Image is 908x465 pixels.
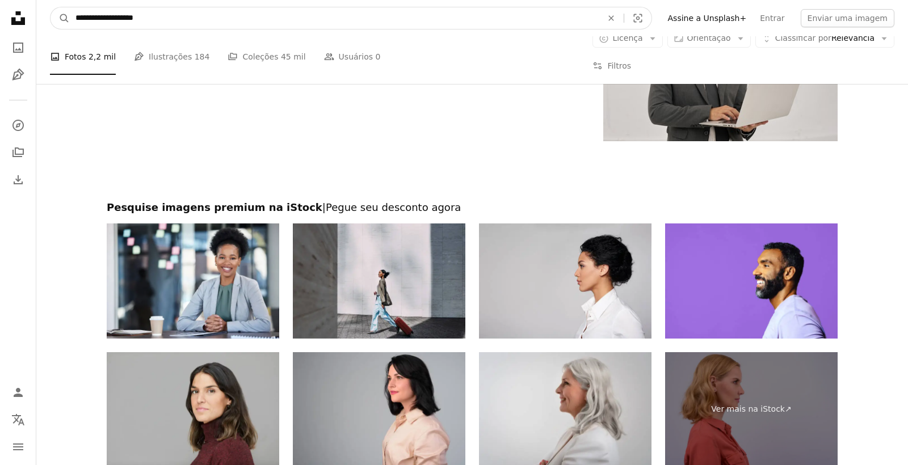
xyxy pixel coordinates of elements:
button: Enviar uma imagem [801,9,894,27]
span: Classificar por [775,33,831,43]
a: Assine a Unsplash+ [661,9,754,27]
a: Explorar [7,114,30,137]
span: Licença [612,33,642,43]
span: 184 [195,50,210,63]
button: Pesquisa visual [624,7,651,29]
button: Limpar [599,7,624,29]
a: Início — Unsplash [7,7,30,32]
button: Pesquise na Unsplash [51,7,70,29]
button: Idioma [7,408,30,431]
a: Entrar [753,9,791,27]
span: Orientação [687,33,731,43]
span: | Pegue seu desconto agora [322,201,461,213]
span: Relevância [775,33,875,44]
a: Ilustrações [7,64,30,86]
img: Mulher confiante andando com mala vermelha no ambiente urbano moderno [293,223,465,339]
button: Orientação [667,29,751,48]
span: 0 [376,50,381,63]
button: Licença [592,29,662,48]
img: Retrato empresarial feliz da mulher negra planejando projeto de empresa, metas e carreira de gest... [107,223,279,339]
button: Menu [7,436,30,458]
a: Histórico de downloads [7,168,30,191]
a: Coleções 45 mil [228,39,305,75]
button: Classificar porRelevância [755,29,894,48]
a: Coleções [7,141,30,164]
a: Usuários 0 [324,39,381,75]
a: Fotos [7,36,30,59]
img: Detalhe perfil de Mulher de negócios olhando para a proa [479,223,651,339]
a: Ilustrações 184 [134,39,209,75]
form: Pesquise conteúdo visual em todo o site [50,7,652,29]
button: Filtros [592,48,631,84]
h2: Pesquise imagens premium na iStock [107,201,838,214]
span: 45 mil [281,50,306,63]
img: perfil retrato de uma bela sorrindo homem afro-americano com barba e bigode camisa roxa em um cin... [665,223,838,339]
a: Entrar / Cadastrar-se [7,381,30,404]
